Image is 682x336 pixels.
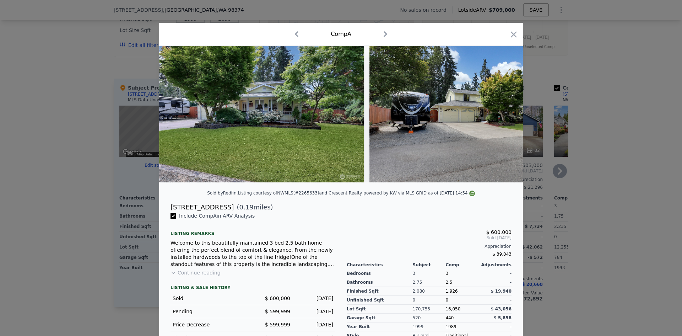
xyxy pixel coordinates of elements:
[494,315,511,320] span: $ 5,858
[469,191,475,196] img: NWMLS Logo
[296,321,333,328] div: [DATE]
[347,269,413,278] div: Bedrooms
[331,30,351,38] div: Comp A
[413,314,446,322] div: 520
[347,287,413,296] div: Finished Sqft
[486,229,511,235] span: $ 600,000
[296,295,333,302] div: [DATE]
[478,269,511,278] div: -
[491,289,511,294] span: $ 19,940
[238,191,475,196] div: Listing courtesy of NWMLS (#2265633) and Crescent Realty powered by KW via MLS GRID as of [DATE] ...
[173,295,247,302] div: Sold
[413,262,446,268] div: Subject
[347,235,511,241] span: Sold [DATE]
[265,322,290,327] span: $ 599,999
[347,314,413,322] div: Garage Sqft
[445,306,460,311] span: 16,050
[478,278,511,287] div: -
[296,308,333,315] div: [DATE]
[478,262,511,268] div: Adjustments
[413,287,446,296] div: 2,080
[445,315,454,320] span: 440
[445,278,478,287] div: 2.5
[445,322,478,331] div: 1989
[159,46,364,182] img: Property Img
[478,322,511,331] div: -
[239,203,254,211] span: 0.19
[347,305,413,314] div: Lot Sqft
[207,191,238,196] div: Sold by Redfin .
[478,296,511,305] div: -
[413,305,446,314] div: 170,755
[493,252,511,257] span: $ 39,043
[445,298,448,303] span: 0
[347,296,413,305] div: Unfinished Sqft
[170,202,234,212] div: [STREET_ADDRESS]
[176,213,258,219] span: Include Comp A in ARV Analysis
[347,322,413,331] div: Year Built
[347,278,413,287] div: Bathrooms
[234,202,273,212] span: ( miles)
[445,289,458,294] span: 1,926
[265,295,290,301] span: $ 600,000
[413,322,446,331] div: 1999
[173,308,247,315] div: Pending
[265,309,290,314] span: $ 599,999
[413,269,446,278] div: 3
[445,271,448,276] span: 3
[170,269,221,276] button: Continue reading
[413,278,446,287] div: 2.75
[491,306,511,311] span: $ 43,056
[173,321,247,328] div: Price Decrease
[170,239,335,268] div: Welcome to this beautifully maintained 3 bed 2.5 bath home offering the perfect blend of comfort ...
[445,262,478,268] div: Comp
[347,262,413,268] div: Characteristics
[369,46,574,182] img: Property Img
[413,296,446,305] div: 0
[347,244,511,249] div: Appreciation
[170,285,335,292] div: LISTING & SALE HISTORY
[170,225,335,236] div: Listing remarks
